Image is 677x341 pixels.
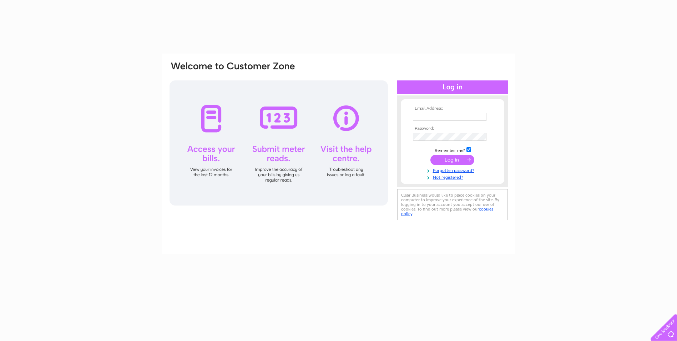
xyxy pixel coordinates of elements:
[411,146,494,153] td: Remember me?
[413,167,494,173] a: Forgotten password?
[411,126,494,131] th: Password:
[397,189,508,220] div: Clear Business would like to place cookies on your computer to improve your experience of the sit...
[411,106,494,111] th: Email Address:
[413,173,494,180] a: Not registered?
[430,155,474,165] input: Submit
[401,207,493,216] a: cookies policy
